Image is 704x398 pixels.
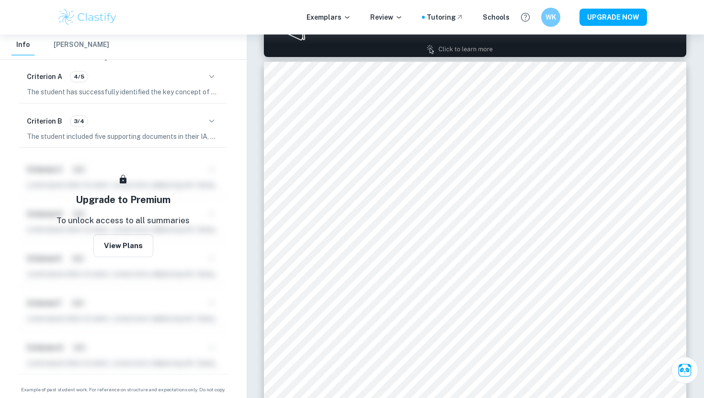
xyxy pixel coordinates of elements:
[483,12,510,23] a: Schools
[70,117,88,125] span: 3/4
[541,8,560,27] button: WK
[76,193,170,207] h5: Upgrade to Premium
[671,357,698,384] button: Ask Clai
[57,215,190,227] p: To unlock access to all summaries
[27,71,62,82] h6: Criterion A
[27,131,220,142] p: The student included five supporting documents in their IA, which is within the required range an...
[70,72,88,81] span: 4/5
[11,34,34,56] button: Info
[370,12,403,23] p: Review
[93,234,153,257] button: View Plans
[27,116,62,126] h6: Criterion B
[427,12,464,23] a: Tutoring
[307,12,351,23] p: Exemplars
[545,12,556,23] h6: WK
[54,34,109,56] button: [PERSON_NAME]
[517,9,534,25] button: Help and Feedback
[579,9,647,26] button: UPGRADE NOW
[11,386,235,393] span: Example of past student work. For reference on structure and expectations only. Do not copy.
[27,87,220,97] p: The student has successfully identified the key concept of sustainability in their IA, which is c...
[57,8,118,27] img: Clastify logo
